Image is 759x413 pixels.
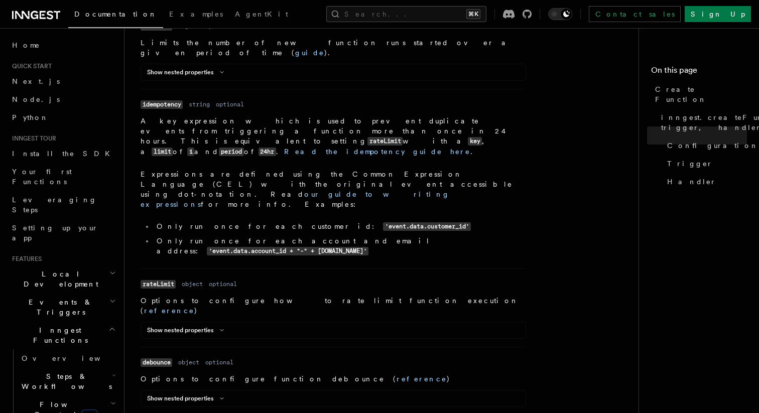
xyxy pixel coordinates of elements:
[8,72,118,90] a: Next.js
[8,145,118,163] a: Install the SDK
[548,8,572,20] button: Toggle dark mode
[74,10,157,18] span: Documentation
[12,168,72,186] span: Your first Functions
[219,148,243,156] code: period
[141,38,526,58] p: Limits the number of new function runs started over a given period of time ( ).
[163,3,229,27] a: Examples
[259,148,276,156] code: 24hr
[657,108,747,136] a: inngest.createFunction(configuration, trigger, handler): InngestFunction
[209,280,237,288] dd: optional
[655,84,747,104] span: Create Function
[367,137,403,146] code: rateLimit
[284,148,470,156] a: Read the idempotency guide here
[12,113,49,121] span: Python
[189,100,210,108] dd: string
[326,6,486,22] button: Search...⌘K
[12,95,60,103] span: Node.js
[229,3,294,27] a: AgentKit
[8,325,108,345] span: Inngest Functions
[8,293,118,321] button: Events & Triggers
[169,10,223,18] span: Examples
[8,269,109,289] span: Local Development
[8,255,42,263] span: Features
[12,77,60,85] span: Next.js
[8,90,118,108] a: Node.js
[18,367,118,395] button: Steps & Workflows
[295,49,324,57] a: guide
[589,6,681,22] a: Contact sales
[147,394,228,402] button: Show nested properties
[235,10,288,18] span: AgentKit
[8,36,118,54] a: Home
[8,321,118,349] button: Inngest Functions
[18,349,118,367] a: Overview
[8,134,56,143] span: Inngest tour
[207,247,368,255] code: 'event.data.account_id + "-" + [DOMAIN_NAME]'
[216,100,244,108] dd: optional
[141,190,450,208] a: our guide to writing expressions
[12,150,116,158] span: Install the SDK
[182,280,203,288] dd: object
[468,137,482,146] code: key
[667,159,713,169] span: Trigger
[667,141,758,151] span: Configuration
[187,148,194,156] code: 1
[651,64,747,80] h4: On this page
[68,3,163,28] a: Documentation
[22,354,125,362] span: Overview
[141,116,526,157] p: A key expression which is used to prevent duplicate events from triggering a function more than o...
[663,173,747,191] a: Handler
[685,6,751,22] a: Sign Up
[141,374,526,384] p: Options to configure function debounce ( )
[651,80,747,108] a: Create Function
[154,221,526,232] li: Only run once for each customer id:
[383,222,471,231] code: 'event.data.customer_id'
[147,68,228,76] button: Show nested properties
[141,358,172,367] code: debounce
[12,40,40,50] span: Home
[8,297,109,317] span: Events & Triggers
[466,9,480,19] kbd: ⌘K
[154,236,526,256] li: Only run once for each account and email address:
[141,100,183,109] code: idempotency
[663,155,747,173] a: Trigger
[8,191,118,219] a: Leveraging Steps
[12,196,97,214] span: Leveraging Steps
[147,326,228,334] button: Show nested properties
[141,169,526,209] p: Expressions are defined using the Common Expression Language (CEL) with the original event access...
[8,219,118,247] a: Setting up your app
[205,358,233,366] dd: optional
[8,163,118,191] a: Your first Functions
[144,307,194,315] a: reference
[8,265,118,293] button: Local Development
[667,177,716,187] span: Handler
[12,224,98,242] span: Setting up your app
[141,296,526,316] p: Options to configure how to rate limit function execution ( )
[178,358,199,366] dd: object
[397,375,447,383] a: reference
[152,148,173,156] code: limit
[18,371,112,391] span: Steps & Workflows
[8,108,118,126] a: Python
[141,280,176,289] code: rateLimit
[663,136,747,155] a: Configuration
[8,62,52,70] span: Quick start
